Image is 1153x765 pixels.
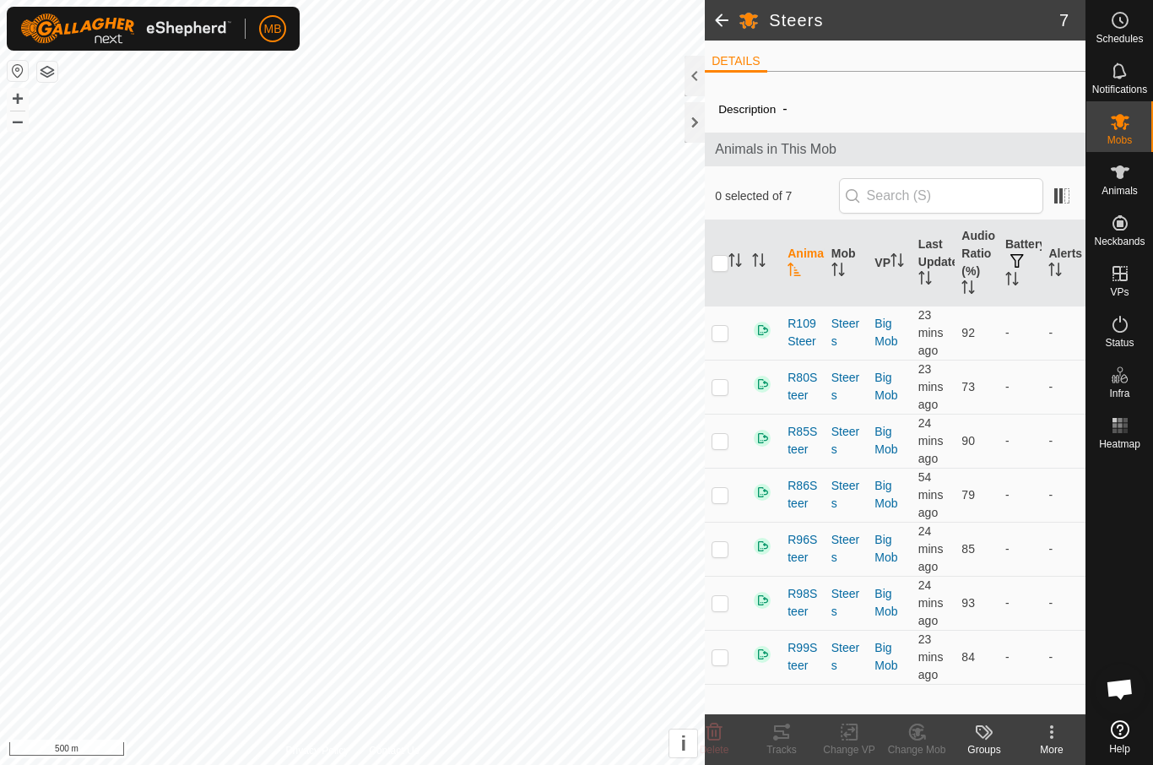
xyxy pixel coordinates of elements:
button: + [8,89,28,109]
span: 93 [961,596,975,610]
img: returning on [752,320,772,340]
button: – [8,111,28,131]
th: Battery [999,220,1042,307]
div: Steers [831,639,862,675]
span: R80Steer [788,369,818,404]
span: Animals in This Mob [715,139,1075,160]
span: Infra [1109,388,1129,399]
th: Animal [781,220,825,307]
img: returning on [752,644,772,665]
span: R86Steer [788,477,818,513]
span: 1 Oct 2025 at 6:03 am [918,524,944,573]
td: - [999,360,1042,414]
a: Big Mob [874,587,897,618]
th: Mob [825,220,869,307]
td: - [1042,576,1085,630]
span: Mobs [1107,135,1132,145]
td: - [1042,630,1085,684]
img: returning on [752,536,772,556]
td: - [999,576,1042,630]
p-sorticon: Activate to sort [1005,274,1019,288]
a: Contact Us [369,743,419,758]
span: Neckbands [1094,236,1145,247]
td: - [1042,414,1085,468]
span: 1 Oct 2025 at 6:03 am [918,362,944,411]
div: Groups [950,742,1018,757]
div: Change Mob [883,742,950,757]
span: i [680,732,686,755]
span: R96Steer [788,531,818,567]
p-sorticon: Activate to sort [890,256,904,269]
div: Steers [831,531,862,567]
input: Search (S) [839,178,1043,214]
span: R85Steer [788,423,818,458]
button: Map Layers [37,62,57,82]
p-sorticon: Activate to sort [728,256,742,269]
img: returning on [752,590,772,610]
span: 1 Oct 2025 at 6:03 am [918,632,944,681]
span: R99Steer [788,639,818,675]
td: - [999,414,1042,468]
span: 0 selected of 7 [715,187,838,205]
p-sorticon: Activate to sort [831,265,845,279]
a: Big Mob [874,533,897,564]
span: 73 [961,380,975,393]
span: Help [1109,744,1130,754]
p-sorticon: Activate to sort [788,265,801,279]
img: returning on [752,428,772,448]
span: 1 Oct 2025 at 6:03 am [918,308,944,357]
span: 79 [961,488,975,502]
div: Tracks [748,742,815,757]
p-sorticon: Activate to sort [1048,265,1062,279]
a: Help [1086,713,1153,761]
div: Steers [831,585,862,621]
td: - [999,522,1042,576]
span: 90 [961,434,975,448]
img: Gallagher Logo [20,14,231,44]
div: Steers [831,369,862,404]
span: Animals [1102,186,1138,196]
span: 84 [961,650,975,664]
a: Big Mob [874,317,897,348]
span: VPs [1110,287,1129,297]
td: - [999,468,1042,522]
span: 7 [1059,8,1069,33]
span: Status [1105,338,1134,348]
a: Big Mob [874,425,897,456]
span: 85 [961,542,975,556]
span: 1 Oct 2025 at 6:02 am [918,578,944,627]
th: VP [868,220,912,307]
div: Steers [831,477,862,513]
p-sorticon: Activate to sort [752,256,766,269]
div: Steers [831,315,862,350]
span: Delete [700,744,729,756]
div: Steers [831,423,862,458]
span: Schedules [1096,34,1143,44]
td: - [1042,468,1085,522]
a: Big Mob [874,479,897,510]
td: - [1042,306,1085,360]
td: - [999,306,1042,360]
td: - [999,630,1042,684]
span: Heatmap [1099,439,1140,449]
a: Big Mob [874,371,897,402]
li: DETAILS [705,52,766,73]
a: Privacy Policy [286,743,349,758]
th: Alerts [1042,220,1085,307]
img: returning on [752,482,772,502]
span: Notifications [1092,84,1147,95]
td: - [1042,522,1085,576]
p-sorticon: Activate to sort [918,274,932,287]
p-sorticon: Activate to sort [961,283,975,296]
a: Big Mob [874,641,897,672]
h2: Steers [769,10,1059,30]
span: R109Steer [788,315,818,350]
div: More [1018,742,1085,757]
div: Change VP [815,742,883,757]
button: i [669,730,697,757]
td: - [1042,360,1085,414]
img: returning on [752,374,772,394]
span: - [776,95,793,122]
span: R98Steer [788,585,818,621]
span: 1 Oct 2025 at 5:33 am [918,470,944,519]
